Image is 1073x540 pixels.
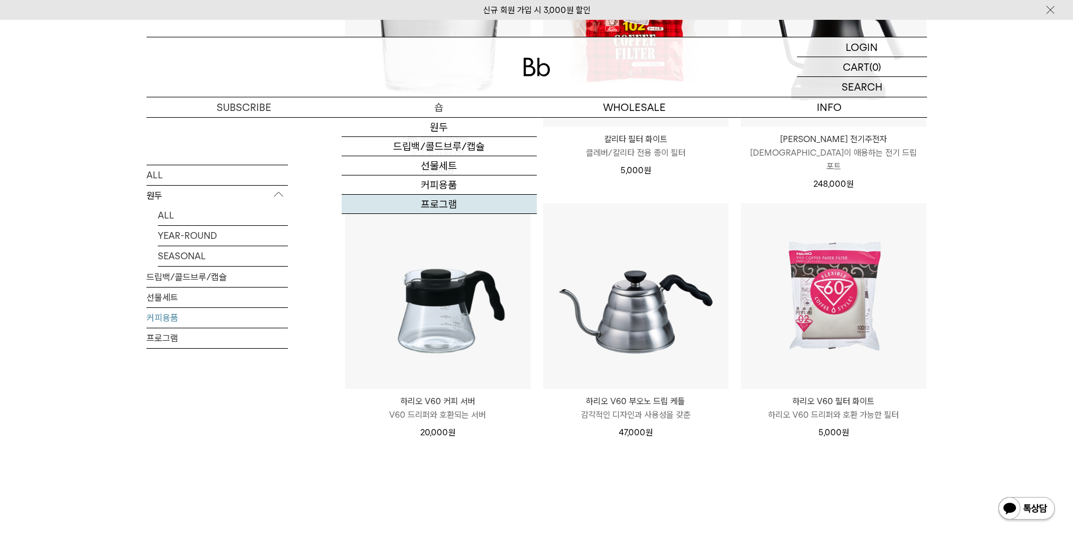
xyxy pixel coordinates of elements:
[342,195,537,214] a: 프로그램
[813,179,854,189] span: 248,000
[741,132,927,173] a: [PERSON_NAME] 전기주전자 [DEMOGRAPHIC_DATA]이 애용하는 전기 드립 포트
[483,5,591,15] a: 신규 회원 가입 시 3,000원 할인
[619,427,653,438] span: 47,000
[342,175,537,195] a: 커피용품
[869,57,881,76] p: (0)
[842,77,882,97] p: SEARCH
[146,267,288,286] a: 드립백/콜드브루/캡슐
[537,97,732,117] p: WHOLESALE
[146,287,288,307] a: 선물세트
[620,165,651,175] span: 5,000
[543,203,729,389] img: 하리오 V60 부오노 드립 케틀
[342,137,537,156] a: 드립백/콜드브루/캡슐
[997,496,1056,523] img: 카카오톡 채널 1:1 채팅 버튼
[448,427,455,438] span: 원
[741,203,927,389] img: 하리오 V60 필터 화이트
[741,408,927,422] p: 하리오 V60 드리퍼와 호환 가능한 필터
[543,146,729,160] p: 클레버/칼리타 전용 종이 필터
[146,185,288,205] p: 원두
[342,156,537,175] a: 선물세트
[543,132,729,160] a: 칼리타 필터 화이트 클레버/칼리타 전용 종이 필터
[146,307,288,327] a: 커피용품
[797,57,927,77] a: CART (0)
[644,165,651,175] span: 원
[741,395,927,422] a: 하리오 V60 필터 화이트 하리오 V60 드리퍼와 호환 가능한 필터
[158,225,288,245] a: YEAR-ROUND
[543,408,729,422] p: 감각적인 디자인과 사용성을 갖춘
[146,165,288,185] a: ALL
[741,395,927,408] p: 하리오 V60 필터 화이트
[645,427,653,438] span: 원
[345,395,531,408] p: 하리오 V60 커피 서버
[523,58,550,76] img: 로고
[797,37,927,57] a: LOGIN
[146,97,342,117] a: SUBSCRIBE
[345,408,531,422] p: V60 드리퍼와 호환되는 서버
[543,395,729,422] a: 하리오 V60 부오노 드립 케틀 감각적인 디자인과 사용성을 갖춘
[846,37,878,57] p: LOGIN
[842,427,849,438] span: 원
[543,395,729,408] p: 하리오 V60 부오노 드립 케틀
[146,328,288,348] a: 프로그램
[342,97,537,117] a: 숍
[741,132,927,146] p: [PERSON_NAME] 전기주전자
[345,203,531,389] img: 하리오 V60 커피 서버
[818,427,849,438] span: 5,000
[345,395,531,422] a: 하리오 V60 커피 서버 V60 드리퍼와 호환되는 서버
[342,118,537,137] a: 원두
[543,132,729,146] p: 칼리타 필터 화이트
[158,205,288,225] a: ALL
[741,146,927,173] p: [DEMOGRAPHIC_DATA]이 애용하는 전기 드립 포트
[420,427,455,438] span: 20,000
[732,97,927,117] p: INFO
[158,246,288,265] a: SEASONAL
[846,179,854,189] span: 원
[843,57,869,76] p: CART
